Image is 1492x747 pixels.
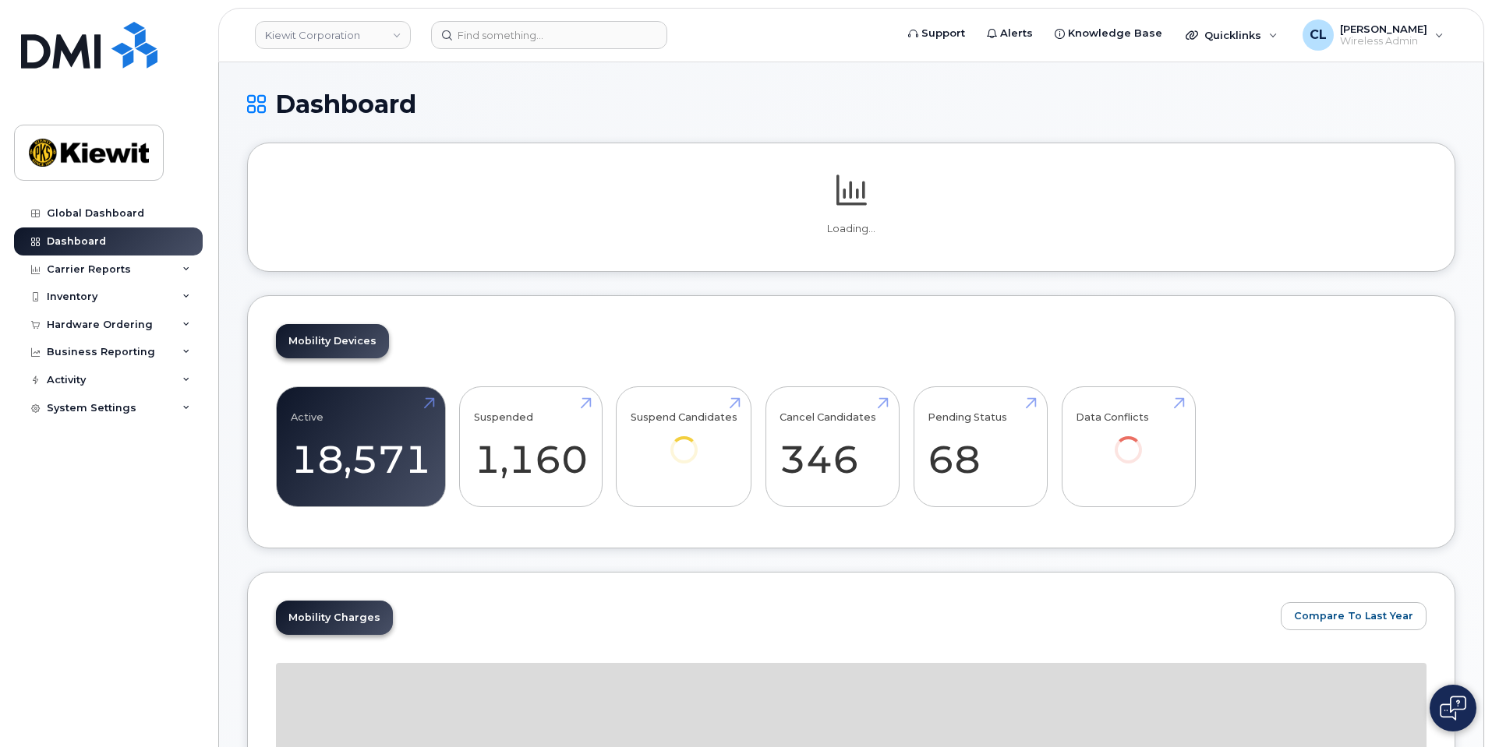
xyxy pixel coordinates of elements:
[1294,608,1413,623] span: Compare To Last Year
[276,222,1427,236] p: Loading...
[1281,602,1427,630] button: Compare To Last Year
[1440,696,1466,721] img: Open chat
[1076,396,1181,485] a: Data Conflicts
[276,601,393,635] a: Mobility Charges
[291,396,431,499] a: Active 18,571
[276,324,389,358] a: Mobility Devices
[474,396,588,499] a: Suspended 1,160
[780,396,885,499] a: Cancel Candidates 346
[631,396,737,485] a: Suspend Candidates
[247,90,1455,118] h1: Dashboard
[928,396,1033,499] a: Pending Status 68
